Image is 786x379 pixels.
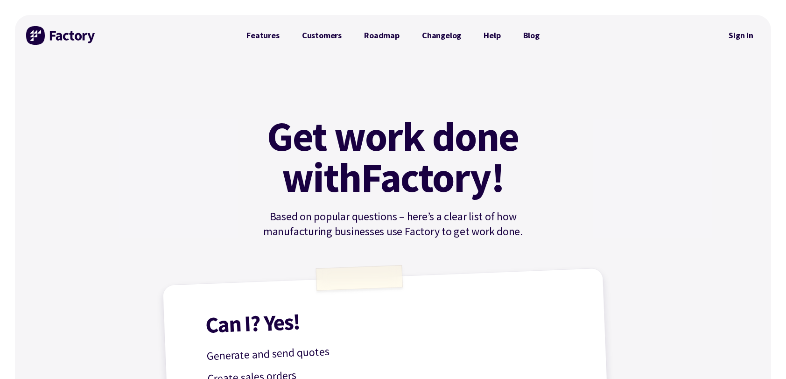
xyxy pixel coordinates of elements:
[722,25,760,46] a: Sign in
[26,26,96,45] img: Factory
[206,333,579,365] p: Generate and send quotes
[722,25,760,46] nav: Secondary Navigation
[353,26,411,45] a: Roadmap
[235,26,551,45] nav: Primary Navigation
[411,26,472,45] a: Changelog
[291,26,353,45] a: Customers
[472,26,512,45] a: Help
[512,26,551,45] a: Blog
[205,299,578,336] h1: Can I? Yes!
[361,157,504,198] mark: Factory!
[253,116,533,198] h1: Get work done with
[235,209,551,239] p: Based on popular questions – here’s a clear list of how manufacturing businesses use Factory to g...
[235,26,291,45] a: Features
